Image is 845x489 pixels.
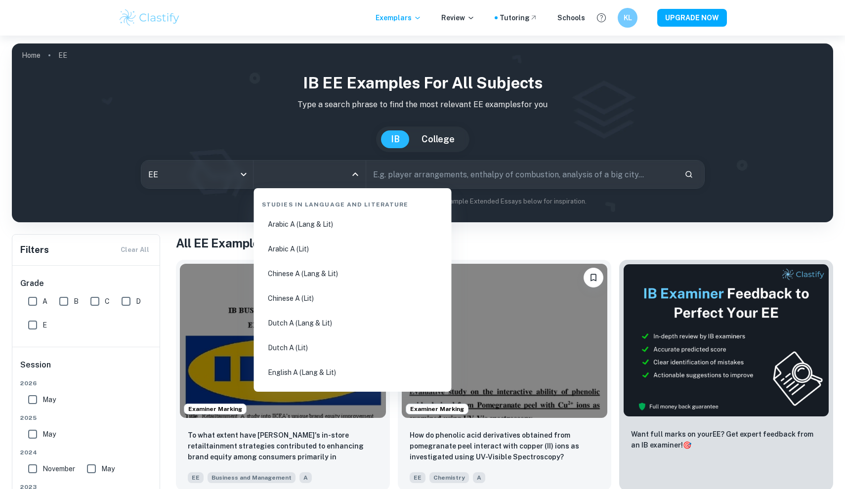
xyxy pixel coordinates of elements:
[258,336,448,359] li: Dutch A (Lit)
[258,192,448,213] div: Studies in Language and Literature
[176,234,833,252] h1: All EE Examples
[258,262,448,285] li: Chinese A (Lang & Lit)
[258,312,448,334] li: Dutch A (Lang & Lit)
[136,296,141,307] span: D
[20,379,153,388] span: 2026
[12,43,833,222] img: profile cover
[188,430,378,463] p: To what extent have IKEA's in-store retailtainment strategies contributed to enhancing brand equi...
[20,99,825,111] p: Type a search phrase to find the most relevant EE examples for you
[188,472,204,483] span: EE
[429,472,469,483] span: Chemistry
[20,71,825,95] h1: IB EE examples for all subjects
[180,264,386,418] img: Business and Management EE example thumbnail: To what extent have IKEA's in-store reta
[22,48,41,62] a: Home
[42,394,56,405] span: May
[258,213,448,236] li: Arabic A (Lang & Lit)
[20,278,153,289] h6: Grade
[376,12,422,23] p: Exemplars
[623,264,829,417] img: Thumbnail
[118,8,181,28] img: Clastify logo
[366,161,676,188] input: E.g. player arrangements, enthalpy of combustion, analysis of a big city...
[20,243,49,257] h6: Filters
[141,161,253,188] div: EE
[441,12,475,23] p: Review
[42,463,75,474] span: November
[20,359,153,379] h6: Session
[618,8,637,28] button: KL
[557,12,585,23] a: Schools
[258,361,448,384] li: English A (Lang & Lit)
[473,472,485,483] span: A
[584,268,603,287] button: Bookmark
[74,296,79,307] span: B
[42,320,47,330] span: E
[20,413,153,422] span: 2025
[20,197,825,206] p: Not sure what to search for? You can always look through our example Extended Essays below for in...
[58,50,67,61] p: EE
[20,448,153,457] span: 2024
[381,130,410,148] button: IB
[657,9,727,27] button: UPGRADE NOW
[42,429,56,440] span: May
[593,9,610,26] button: Help and Feedback
[631,429,821,450] p: Want full marks on your EE ? Get expert feedback from an IB examiner!
[258,287,448,310] li: Chinese A (Lit)
[299,472,312,483] span: A
[683,441,691,449] span: 🎯
[412,130,465,148] button: College
[402,264,608,418] img: Chemistry EE example thumbnail: How do phenolic acid derivatives obtaine
[184,405,246,413] span: Examiner Marking
[42,296,47,307] span: A
[406,405,468,413] span: Examiner Marking
[258,386,448,408] li: English A (Lit)
[622,12,634,23] h6: KL
[348,167,362,181] button: Close
[208,472,296,483] span: Business and Management
[410,430,600,462] p: How do phenolic acid derivatives obtained from pomegranate peel interact with copper (II) ions as...
[258,238,448,260] li: Arabic A (Lit)
[105,296,110,307] span: C
[500,12,538,23] a: Tutoring
[410,472,425,483] span: EE
[680,166,697,183] button: Search
[101,463,115,474] span: May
